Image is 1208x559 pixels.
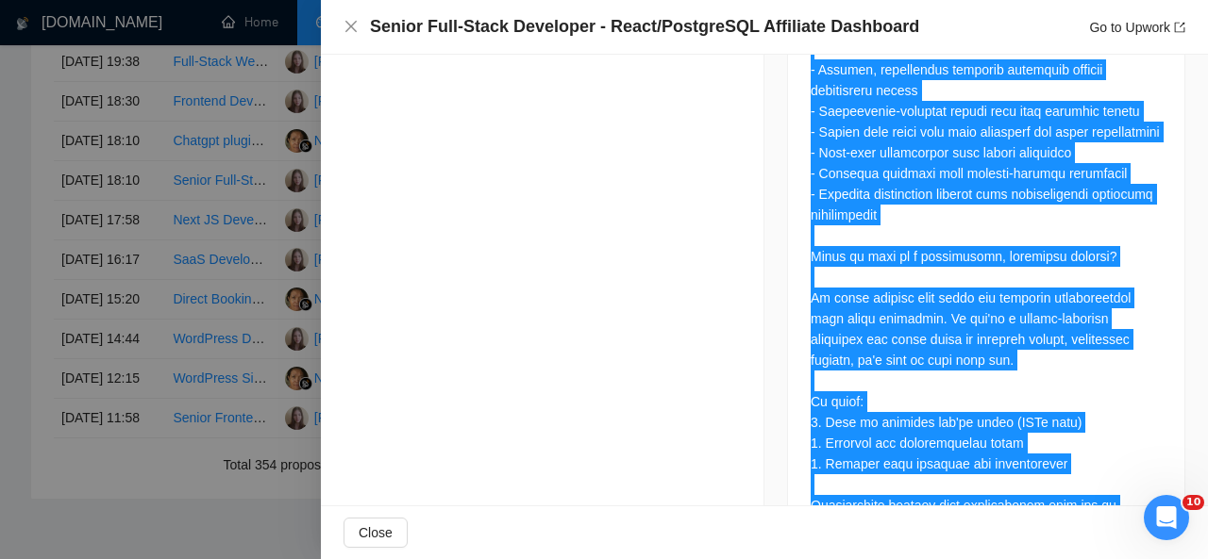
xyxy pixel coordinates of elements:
span: export [1174,22,1185,33]
span: 10 [1183,495,1204,510]
span: Close [359,522,393,543]
span: close [344,19,359,34]
a: Go to Upworkexport [1089,20,1185,35]
button: Close [344,518,408,548]
iframe: Intercom live chat [1144,495,1189,540]
h4: Senior Full-Stack Developer - React/PostgreSQL Affiliate Dashboard [370,15,919,39]
button: Close [344,19,359,35]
